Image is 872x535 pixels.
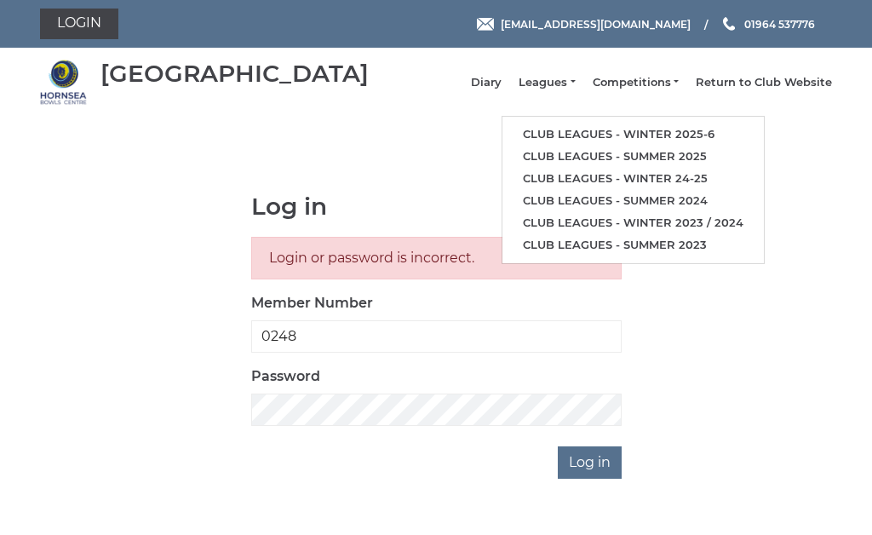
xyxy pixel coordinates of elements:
[502,234,764,256] a: Club leagues - Summer 2023
[720,16,815,32] a: Phone us 01964 537776
[251,193,622,220] h1: Log in
[477,18,494,31] img: Email
[471,75,502,90] a: Diary
[100,60,369,87] div: [GEOGRAPHIC_DATA]
[558,446,622,479] input: Log in
[477,16,691,32] a: Email [EMAIL_ADDRESS][DOMAIN_NAME]
[40,59,87,106] img: Hornsea Bowls Centre
[502,116,765,263] ul: Leagues
[502,146,764,168] a: Club leagues - Summer 2025
[744,17,815,30] span: 01964 537776
[696,75,832,90] a: Return to Club Website
[502,124,764,146] a: Club leagues - Winter 2025-6
[251,237,622,279] div: Login or password is incorrect.
[593,75,679,90] a: Competitions
[592,248,604,268] button: Close
[501,17,691,30] span: [EMAIL_ADDRESS][DOMAIN_NAME]
[40,9,118,39] a: Login
[502,190,764,212] a: Club leagues - Summer 2024
[251,293,373,314] label: Member Number
[723,17,735,31] img: Phone us
[502,212,764,234] a: Club leagues - Winter 2023 / 2024
[519,75,575,90] a: Leagues
[502,168,764,190] a: Club leagues - Winter 24-25
[251,366,320,387] label: Password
